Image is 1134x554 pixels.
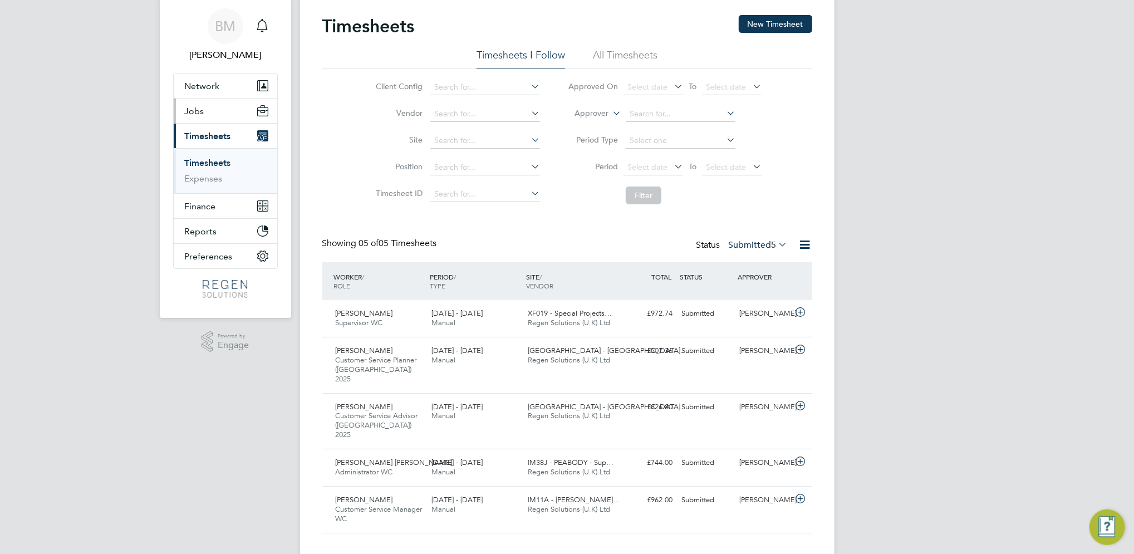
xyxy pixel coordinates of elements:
[185,173,223,184] a: Expenses
[528,318,610,327] span: Regen Solutions (U.K) Ltd
[430,80,540,95] input: Search for...
[185,131,231,141] span: Timesheets
[174,148,277,193] div: Timesheets
[528,504,610,514] span: Regen Solutions (U.K) Ltd
[568,81,618,91] label: Approved On
[528,355,610,365] span: Regen Solutions (U.K) Ltd
[620,491,678,509] div: £962.00
[696,238,790,253] div: Status
[678,454,735,472] div: Submitted
[678,491,735,509] div: Submitted
[735,267,793,287] div: APPROVER
[336,467,393,477] span: Administrator WC
[620,454,678,472] div: £744.00
[729,239,788,251] label: Submitted
[652,272,672,281] span: TOTAL
[336,318,383,327] span: Supervisor WC
[185,201,216,212] span: Finance
[678,342,735,360] div: Submitted
[431,308,483,318] span: [DATE] - [DATE]
[336,458,453,467] span: [PERSON_NAME] [PERSON_NAME]
[174,124,277,148] button: Timesheets
[174,99,277,123] button: Jobs
[427,267,523,296] div: PERIOD
[430,106,540,122] input: Search for...
[322,238,439,249] div: Showing
[431,467,455,477] span: Manual
[526,281,553,290] span: VENDOR
[735,342,793,360] div: [PERSON_NAME]
[431,318,455,327] span: Manual
[626,187,661,204] button: Filter
[620,342,678,360] div: £507.36
[620,305,678,323] div: £972.74
[372,161,423,171] label: Position
[477,48,565,68] li: Timesheets I Follow
[336,346,393,355] span: [PERSON_NAME]
[430,133,540,149] input: Search for...
[627,162,667,172] span: Select date
[735,454,793,472] div: [PERSON_NAME]
[336,504,423,523] span: Customer Service Manager WC
[528,308,612,318] span: XF019 - Special Projects…
[735,398,793,416] div: [PERSON_NAME]
[431,411,455,420] span: Manual
[372,135,423,145] label: Site
[185,251,233,262] span: Preferences
[173,280,278,298] a: Go to home page
[558,108,608,119] label: Approver
[431,458,483,467] span: [DATE] - [DATE]
[735,305,793,323] div: [PERSON_NAME]
[528,467,610,477] span: Regen Solutions (U.K) Ltd
[568,161,618,171] label: Period
[1089,509,1125,545] button: Engage Resource Center
[334,281,351,290] span: ROLE
[218,341,249,350] span: Engage
[174,194,277,218] button: Finance
[174,219,277,243] button: Reports
[218,331,249,341] span: Powered by
[626,106,735,122] input: Search for...
[336,308,393,318] span: [PERSON_NAME]
[568,135,618,145] label: Period Type
[528,346,688,355] span: [GEOGRAPHIC_DATA] - [GEOGRAPHIC_DATA]…
[678,267,735,287] div: STATUS
[173,48,278,62] span: Billy Mcnamara
[528,495,620,504] span: IM11A - [PERSON_NAME]…
[372,108,423,118] label: Vendor
[203,280,248,298] img: regensolutions-logo-retina.png
[772,239,777,251] span: 5
[336,355,417,384] span: Customer Service Planner ([GEOGRAPHIC_DATA]) 2025
[528,458,613,467] span: IM38J - PEABODY - Sup…
[185,106,204,116] span: Jobs
[528,402,688,411] span: [GEOGRAPHIC_DATA] - [GEOGRAPHIC_DATA]…
[454,272,456,281] span: /
[431,495,483,504] span: [DATE] - [DATE]
[626,133,735,149] input: Select one
[431,346,483,355] span: [DATE] - [DATE]
[620,398,678,416] div: £826.80
[359,238,379,249] span: 05 of
[678,305,735,323] div: Submitted
[174,244,277,268] button: Preferences
[322,15,415,37] h2: Timesheets
[359,238,437,249] span: 05 Timesheets
[706,162,746,172] span: Select date
[431,402,483,411] span: [DATE] - [DATE]
[528,411,610,420] span: Regen Solutions (U.K) Ltd
[593,48,657,68] li: All Timesheets
[331,267,428,296] div: WORKER
[685,79,700,94] span: To
[336,411,418,439] span: Customer Service Advisor ([GEOGRAPHIC_DATA]) 2025
[539,272,542,281] span: /
[431,355,455,365] span: Manual
[739,15,812,33] button: New Timesheet
[185,158,231,168] a: Timesheets
[336,402,393,411] span: [PERSON_NAME]
[185,81,220,91] span: Network
[431,504,455,514] span: Manual
[430,187,540,202] input: Search for...
[372,81,423,91] label: Client Config
[202,331,249,352] a: Powered byEngage
[336,495,393,504] span: [PERSON_NAME]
